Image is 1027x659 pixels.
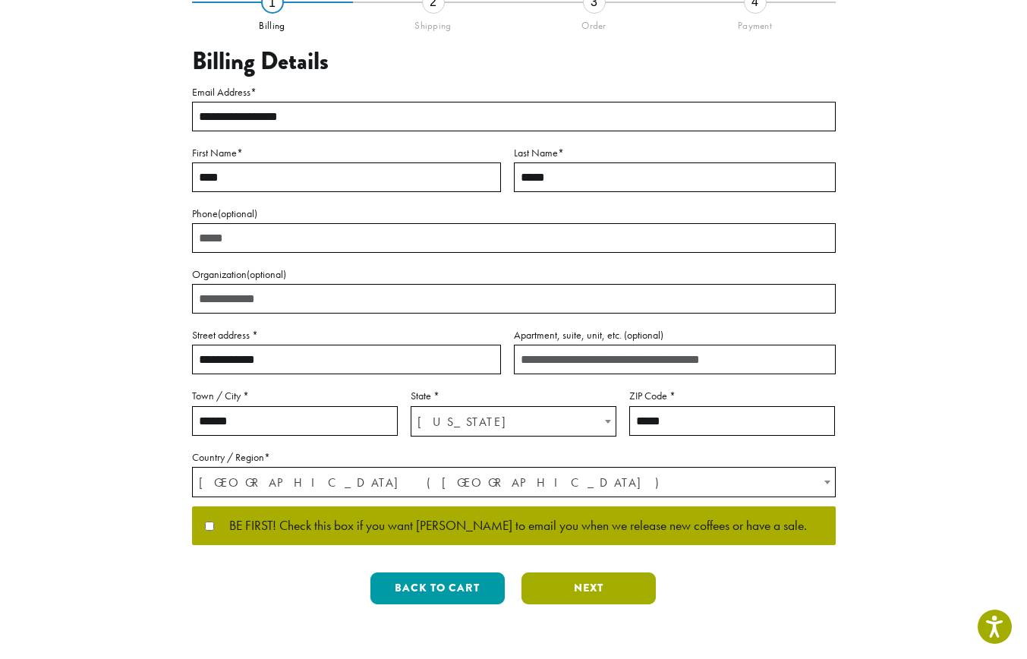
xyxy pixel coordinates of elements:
span: United States (US) [193,468,835,497]
label: First Name [192,143,501,162]
label: Organization [192,265,836,284]
div: Order [514,14,675,32]
label: State [411,386,616,405]
span: (optional) [247,267,286,281]
div: Shipping [353,14,514,32]
label: ZIP Code [629,386,835,405]
label: Street address [192,326,501,345]
label: Email Address [192,83,836,102]
span: Washington [411,407,616,437]
div: Billing [192,14,353,32]
span: (optional) [218,207,257,220]
span: (optional) [624,328,663,342]
input: BE FIRST! Check this box if you want [PERSON_NAME] to email you when we release new coffees or ha... [205,522,214,531]
label: Town / City [192,386,398,405]
button: Back to cart [370,572,505,604]
label: Last Name [514,143,836,162]
span: State [411,406,616,437]
span: Country / Region [192,467,836,497]
button: Next [521,572,656,604]
h3: Billing Details [192,47,836,76]
label: Apartment, suite, unit, etc. [514,326,836,345]
span: BE FIRST! Check this box if you want [PERSON_NAME] to email you when we release new coffees or ha... [214,519,807,533]
div: Payment [675,14,836,32]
